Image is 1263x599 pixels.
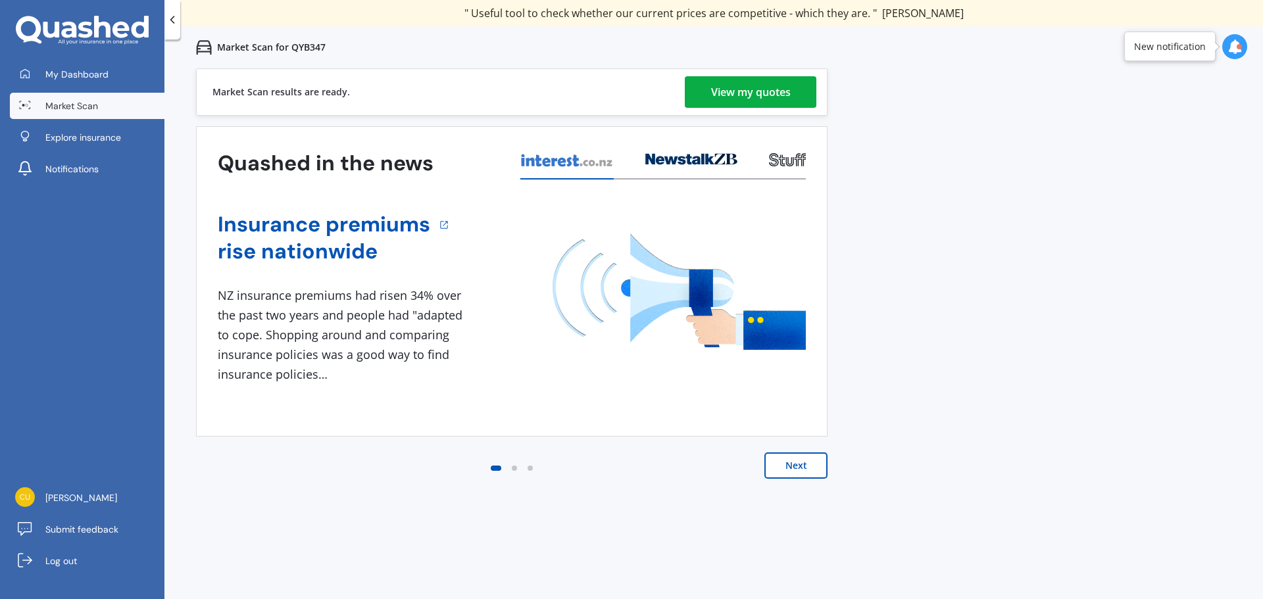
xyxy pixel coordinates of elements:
a: Submit feedback [10,516,164,542]
a: My Dashboard [10,61,164,87]
a: Notifications [10,156,164,182]
a: Log out [10,548,164,574]
a: Insurance premiums [218,211,430,238]
a: Explore insurance [10,124,164,151]
img: media image [553,233,806,350]
img: ad7683a518fe8187bb50d54e7e4e5a88 [15,487,35,507]
span: Submit feedback [45,523,118,536]
button: Next [764,452,828,479]
a: View my quotes [685,76,816,108]
div: NZ insurance premiums had risen 34% over the past two years and people had "adapted to cope. Shop... [218,286,468,384]
span: Notifications [45,162,99,176]
span: [PERSON_NAME] [45,491,117,504]
img: car.f15378c7a67c060ca3f3.svg [196,39,212,55]
h3: Quashed in the news [218,150,433,177]
a: [PERSON_NAME] [10,485,164,511]
div: Market Scan results are ready. [212,69,350,115]
span: Explore insurance [45,131,121,144]
span: Log out [45,554,77,567]
p: Market Scan for QYB347 [217,41,326,54]
span: Market Scan [45,99,98,112]
a: rise nationwide [218,238,430,265]
span: My Dashboard [45,68,109,81]
a: Market Scan [10,93,164,119]
div: New notification [1134,40,1206,53]
div: View my quotes [711,76,791,108]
